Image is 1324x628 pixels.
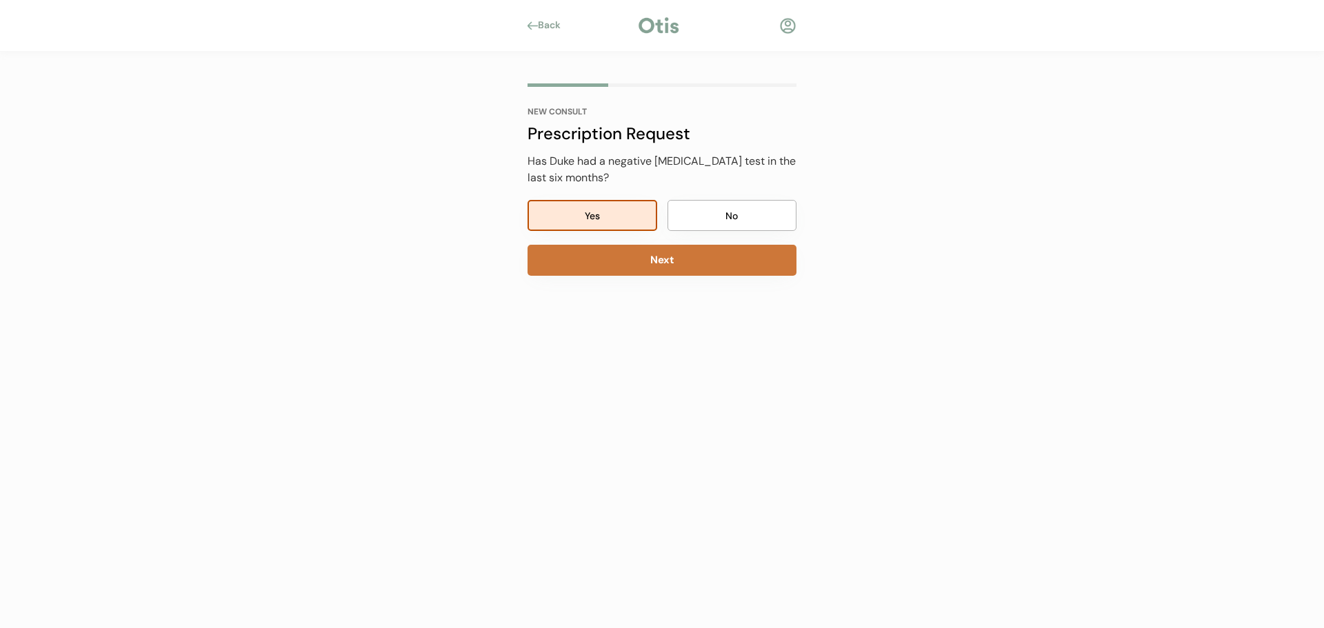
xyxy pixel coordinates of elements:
div: NEW CONSULT [528,108,796,116]
button: Yes [528,200,657,231]
div: Has Duke had a negative [MEDICAL_DATA] test in the last six months? [528,153,796,186]
div: Prescription Request [528,121,796,146]
button: Next [528,245,796,276]
button: No [668,200,797,231]
div: Back [538,19,569,32]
